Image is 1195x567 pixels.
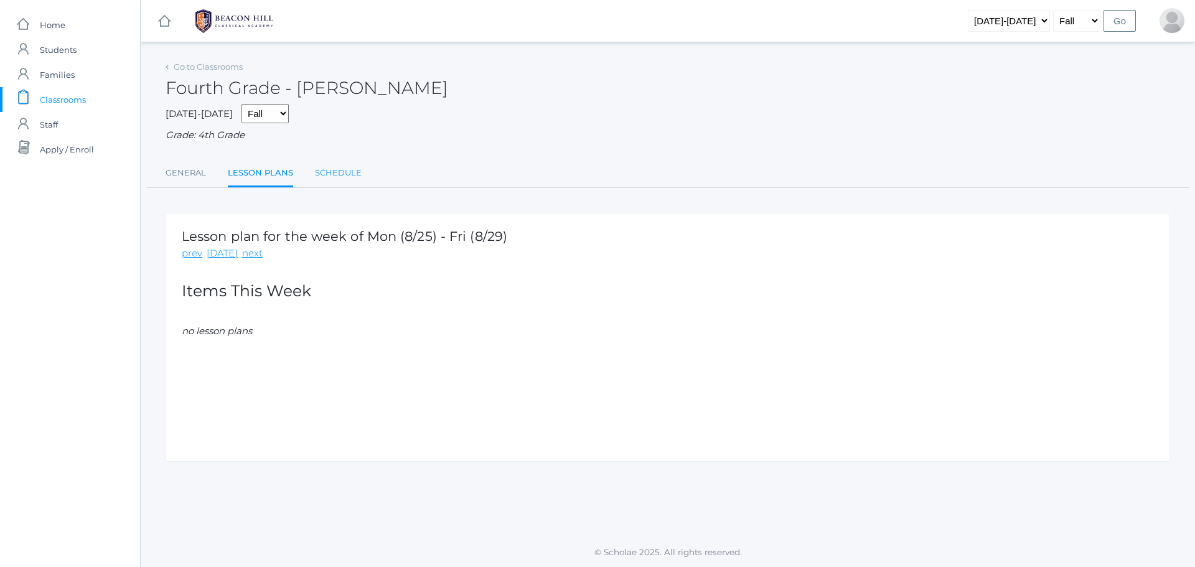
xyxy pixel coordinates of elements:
em: no lesson plans [182,325,252,337]
span: Apply / Enroll [40,137,94,162]
span: Classrooms [40,87,86,112]
a: Lesson Plans [228,161,293,187]
a: [DATE] [207,246,238,261]
span: Home [40,12,65,37]
div: Anna Honeyman [1160,8,1184,33]
a: next [242,246,263,261]
a: prev [182,246,202,261]
span: Families [40,62,75,87]
span: Staff [40,112,58,137]
span: [DATE]-[DATE] [166,108,233,119]
a: Schedule [315,161,362,185]
div: Grade: 4th Grade [166,128,1170,143]
h2: Items This Week [182,283,1154,300]
h1: Lesson plan for the week of Mon (8/25) - Fri (8/29) [182,229,507,243]
input: Go [1104,10,1136,32]
span: Students [40,37,77,62]
h2: Fourth Grade - [PERSON_NAME] [166,78,448,98]
a: Go to Classrooms [174,62,243,72]
img: BHCALogos-05-308ed15e86a5a0abce9b8dd61676a3503ac9727e845dece92d48e8588c001991.png [187,6,281,37]
p: © Scholae 2025. All rights reserved. [141,546,1195,558]
a: General [166,161,206,185]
